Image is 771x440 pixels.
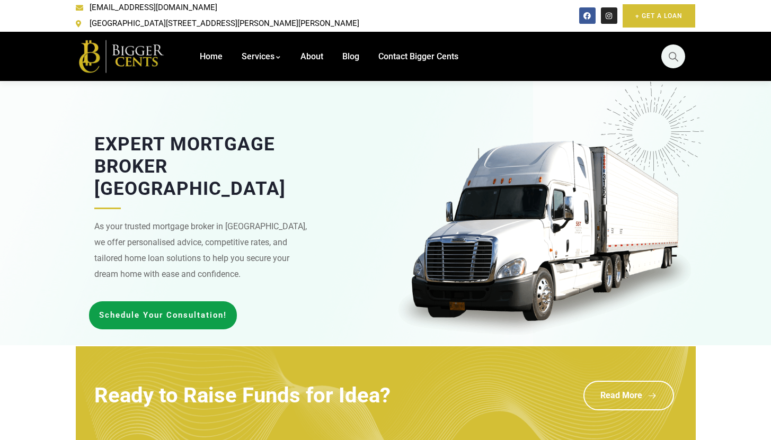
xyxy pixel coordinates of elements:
[94,208,312,282] div: As your trusted mortgage broker in [GEOGRAPHIC_DATA], we offer personalised advice, competitive r...
[200,32,223,82] a: Home
[242,32,281,82] a: Services
[200,51,223,61] span: Home
[94,133,286,200] span: Expert Mortgage Broker [GEOGRAPHIC_DATA]
[300,32,323,82] a: About
[89,301,237,329] a: Schedule Your Consultation!
[342,51,359,61] span: Blog
[623,4,695,28] a: + Get A Loan
[342,32,359,82] a: Blog
[635,11,683,21] span: + Get A Loan
[76,38,169,75] img: Home
[378,51,458,61] span: Contact Bigger Cents
[391,141,698,339] img: best mortgage broker melbourne
[242,51,274,61] span: Services
[99,311,227,319] span: Schedule Your Consultation!
[378,32,458,82] a: Contact Bigger Cents
[300,51,323,61] span: About
[87,16,359,32] span: [GEOGRAPHIC_DATA][STREET_ADDRESS][PERSON_NAME][PERSON_NAME]
[94,385,391,406] h2: Ready to Raise Funds for Idea?
[583,381,674,410] a: Read More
